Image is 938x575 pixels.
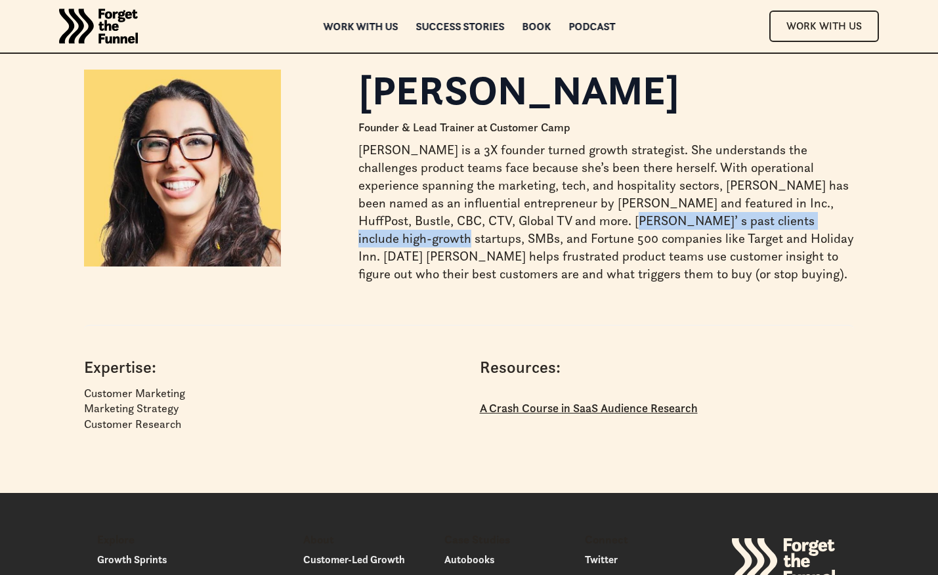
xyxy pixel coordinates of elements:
[358,141,854,283] p: [PERSON_NAME] is a 3X founder turned growth strategist. She understands the challenges product te...
[358,120,854,136] p: Founder & Lead Trainer at Customer Camp
[522,22,551,31] a: Book
[97,551,293,568] a: Growth Sprints
[416,22,504,31] a: Success Stories
[84,401,459,417] p: Marketing Strategy
[358,70,854,110] h1: [PERSON_NAME]
[480,398,698,419] p: A Crash Course in SaaS Audience Research
[84,356,459,379] h4: Expertise:
[568,22,615,31] a: Podcast
[444,551,575,568] a: Autobooks
[769,11,879,41] a: Work With Us
[303,532,434,548] p: About
[303,551,434,568] a: Customer-Led Growth
[323,22,398,31] a: Work with us
[585,551,715,568] a: Twitter
[97,532,293,548] p: Explore
[444,532,575,548] p: Case Studies
[480,356,855,379] h4: Resources:
[84,417,459,433] p: Customer Research
[84,386,459,402] p: Customer Marketing
[585,532,715,548] p: Connect
[480,393,698,432] a: A Crash Course in SaaS Audience Research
